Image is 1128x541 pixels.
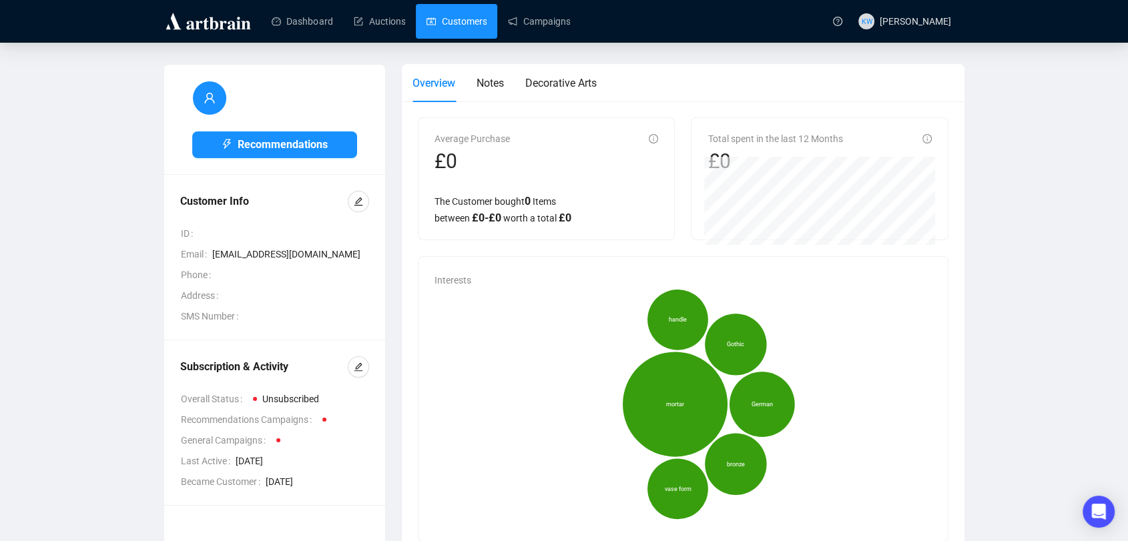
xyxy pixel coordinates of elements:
span: Recommendations [238,136,328,153]
span: Average Purchase [435,133,510,144]
span: edit [354,362,363,372]
span: Decorative Arts [525,77,597,89]
div: Subscription & Activity [180,359,348,375]
button: Recommendations [192,131,357,158]
span: [PERSON_NAME] [880,16,951,27]
span: Overview [412,77,455,89]
span: info-circle [649,134,658,143]
span: Notes [477,77,504,89]
a: Customers [427,4,487,39]
a: Dashboard [272,4,332,39]
span: Phone [181,267,216,282]
span: bronze [727,460,745,469]
a: Campaigns [508,4,570,39]
div: The Customer bought Items between worth a total [435,193,658,226]
span: Last Active [181,454,236,468]
div: Open Intercom Messenger [1083,496,1115,528]
span: [DATE] [266,474,369,489]
span: [EMAIL_ADDRESS][DOMAIN_NAME] [212,247,369,261]
span: General Campaigns [181,433,271,448]
span: info-circle [922,134,932,143]
span: £ 0 - £ 0 [472,211,501,224]
img: logo [164,11,253,32]
span: KW [861,15,872,27]
span: ID [181,226,198,241]
span: Address [181,288,224,303]
span: Became Customer [181,474,266,489]
span: mortar [666,400,684,409]
span: £ 0 [559,211,571,224]
span: Unsubscribed [262,394,319,404]
span: Email [181,247,212,261]
span: Total spent in the last 12 Months [708,133,842,144]
a: Auctions [354,4,405,39]
div: Customer Info [180,193,348,209]
span: question-circle [833,17,842,26]
span: vase form [664,484,691,494]
span: handle [669,315,687,324]
span: Overall Status [181,392,248,406]
span: [DATE] [236,454,369,468]
span: Interests [435,275,471,286]
span: user [204,92,216,104]
span: Recommendations Campaigns [181,412,317,427]
span: edit [354,197,363,206]
span: SMS Number [181,309,244,324]
div: £0 [435,149,510,174]
span: thunderbolt [222,139,232,149]
span: German [752,400,773,409]
div: £0 [708,149,842,174]
span: 0 [525,195,531,207]
span: Gothic [727,340,744,349]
